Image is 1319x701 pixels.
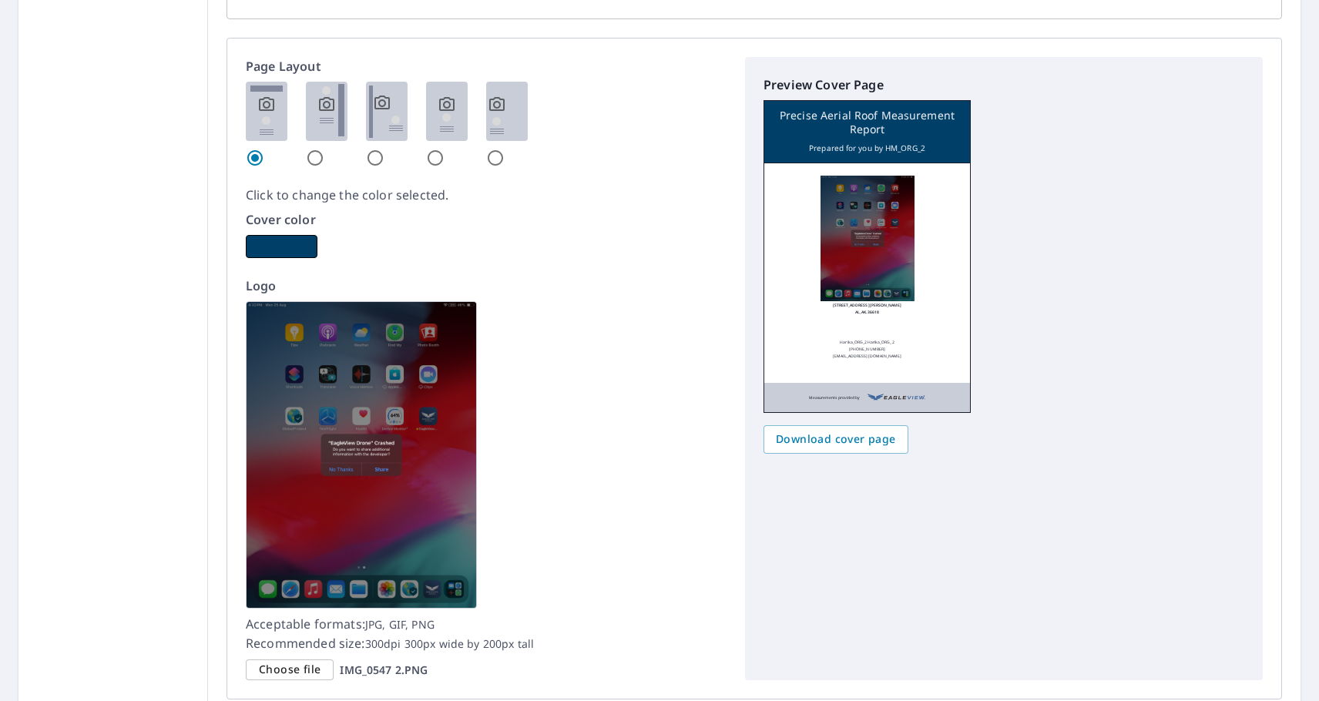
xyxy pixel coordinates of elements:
button: Download cover page [764,425,908,454]
img: 4 [426,82,468,141]
img: 2 [306,82,347,141]
p: Prepared for you by HM_ORG_2 [809,141,925,155]
img: EV Logo [868,391,925,404]
p: HM_ORG_2 [857,295,878,302]
div: Choose file [246,659,334,680]
p: Acceptable formats: Recommended size: [246,615,727,653]
span: Choose file [259,660,321,679]
p: Preview Cover Page [764,75,1244,94]
p: Precise Aerial Roof Measurement Report [772,109,962,136]
img: logo [246,301,477,609]
p: Cover color [246,210,727,229]
p: [STREET_ADDRESS][PERSON_NAME] [833,302,901,309]
span: 300dpi 300px wide by 200px tall [365,636,535,651]
span: JPG, GIF, PNG [365,617,435,632]
img: logo [821,176,915,301]
span: Download cover page [776,430,896,449]
p: Harika_ORG_2 Harika_ORG_2 [840,339,894,346]
p: IMG_0547 2.PNG [340,663,428,677]
p: Measurements provided by [809,391,860,404]
p: Page Layout [246,57,727,75]
p: AL, AK. 36618 [855,309,880,316]
p: Logo [246,277,727,295]
p: Click to change the color selected. [246,186,727,204]
p: [PHONE_NUMBER] [849,346,885,353]
img: 1 [246,82,287,141]
p: [EMAIL_ADDRESS][DOMAIN_NAME] [833,353,901,360]
img: 3 [366,82,408,141]
img: 5 [486,82,528,141]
